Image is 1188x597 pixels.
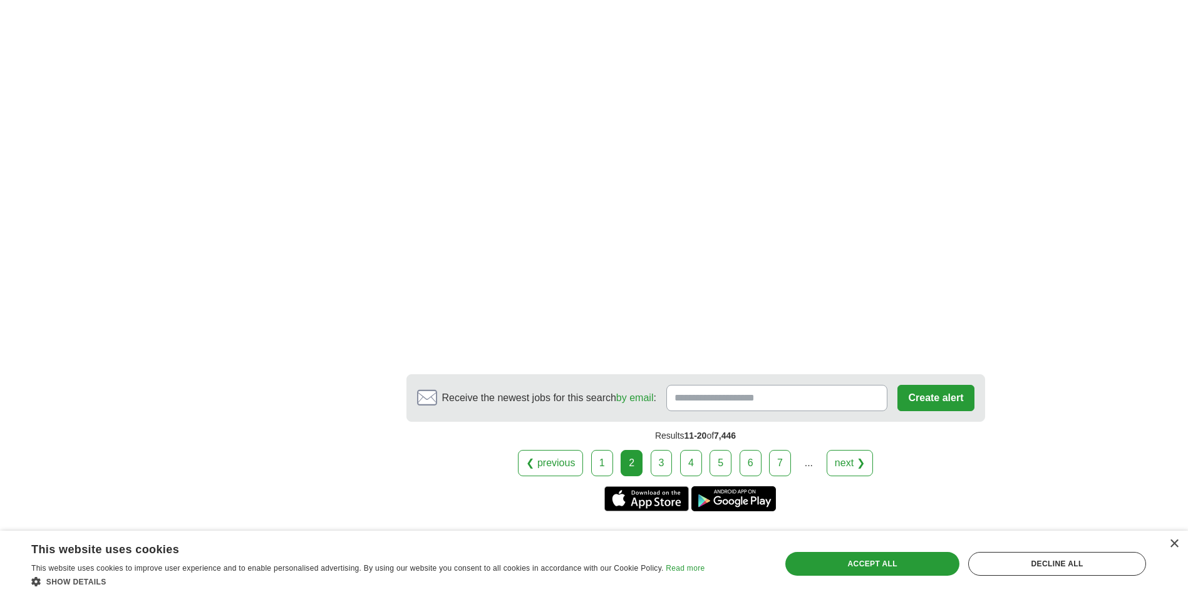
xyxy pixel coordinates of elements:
[406,422,985,450] div: Results of
[691,486,776,511] a: Get the Android app
[31,575,705,588] div: Show details
[31,538,673,557] div: This website uses cookies
[46,578,106,586] span: Show details
[684,431,707,441] span: 11-20
[827,450,873,476] a: next ❯
[591,450,613,476] a: 1
[897,385,974,411] button: Create alert
[616,392,654,403] a: by email
[666,564,705,573] a: Read more, opens a new window
[31,564,664,573] span: This website uses cookies to improve user experience and to enable personalised advertising. By u...
[785,552,959,576] div: Accept all
[796,451,821,476] div: ...
[968,552,1146,576] div: Decline all
[651,450,673,476] a: 3
[680,450,702,476] a: 4
[604,486,689,511] a: Get the iPhone app
[1169,539,1179,549] div: Close
[710,450,731,476] a: 5
[621,450,643,476] div: 2
[442,390,656,406] span: Receive the newest jobs for this search :
[740,450,762,476] a: 6
[518,450,583,476] a: ❮ previous
[769,450,791,476] a: 7
[714,431,736,441] span: 7,446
